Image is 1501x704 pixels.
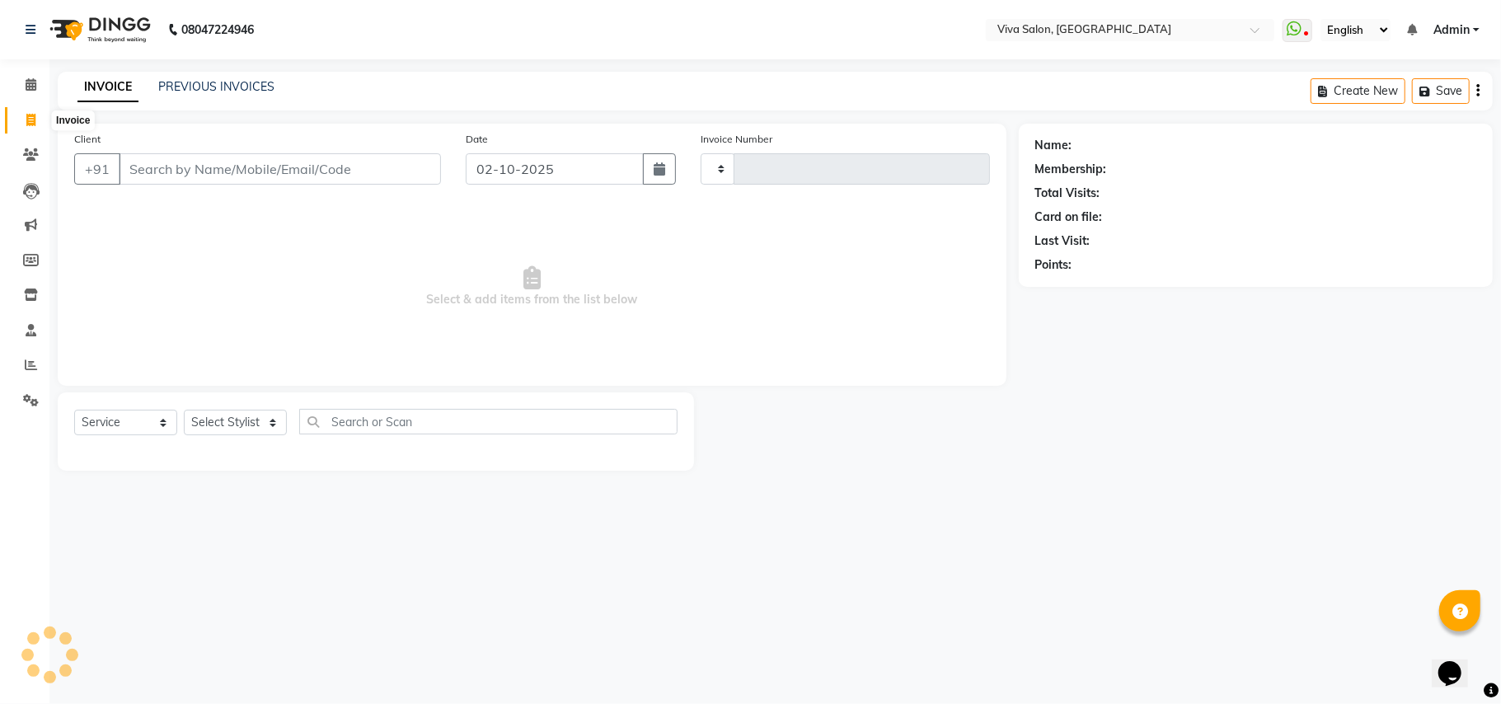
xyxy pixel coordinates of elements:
a: INVOICE [77,73,138,102]
button: Create New [1311,78,1405,104]
label: Date [466,132,488,147]
a: PREVIOUS INVOICES [158,79,274,94]
button: Save [1412,78,1470,104]
input: Search by Name/Mobile/Email/Code [119,153,441,185]
div: Total Visits: [1035,185,1100,202]
div: Card on file: [1035,209,1103,226]
span: Admin [1433,21,1470,39]
div: Invoice [52,111,94,131]
div: Last Visit: [1035,232,1091,250]
b: 08047224946 [181,7,254,53]
span: Select & add items from the list below [74,204,990,369]
label: Invoice Number [701,132,772,147]
iframe: chat widget [1432,638,1485,688]
div: Points: [1035,256,1072,274]
img: logo [42,7,155,53]
input: Search or Scan [299,409,678,434]
div: Membership: [1035,161,1107,178]
div: Name: [1035,137,1072,154]
label: Client [74,132,101,147]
